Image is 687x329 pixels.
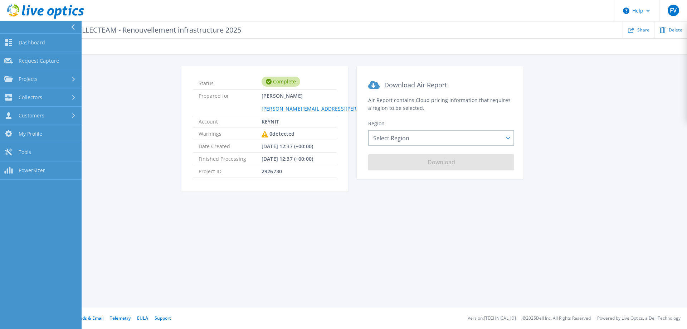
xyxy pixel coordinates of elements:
span: Projects [19,76,38,82]
span: COLLECTEAM - Renouvellement infrastructure 2025 [67,26,241,34]
span: Download Air Report [384,81,447,89]
div: Complete [262,77,300,87]
a: EULA [137,315,148,321]
span: 2926730 [262,165,282,177]
span: Tools [19,149,31,155]
span: Collectors [19,94,42,101]
a: Telemetry [110,315,131,321]
span: Project ID [199,165,262,177]
span: Status [199,77,262,86]
span: Share [637,28,649,32]
button: Download [368,154,514,170]
span: [DATE] 12:37 (+00:00) [262,153,313,165]
span: Account [199,115,262,127]
span: Prepared for [199,89,262,115]
span: Request Capture [19,58,59,64]
span: PowerSizer [19,167,45,174]
span: Warnings [199,127,262,140]
span: Date Created [199,140,262,152]
span: Customers [19,112,44,119]
span: My Profile [19,131,42,137]
span: Region [368,120,385,127]
span: FV [670,8,677,13]
span: KEYNIT [262,115,279,127]
p: RVTools [36,26,241,34]
span: Delete [669,28,682,32]
span: Finished Processing [199,153,262,165]
li: Powered by Live Optics, a Dell Technology [597,316,681,321]
span: Air Report contains Cloud pricing information that requires a region to be selected. [368,97,511,111]
a: Ads & Email [79,315,103,321]
span: Dashboard [19,39,45,46]
div: Select Region [368,130,514,146]
div: 0 detected [262,127,294,140]
a: Support [155,315,171,321]
span: [PERSON_NAME] [262,89,428,115]
li: Version: [TECHNICAL_ID] [468,316,516,321]
a: [PERSON_NAME][EMAIL_ADDRESS][PERSON_NAME][DOMAIN_NAME] [262,105,428,112]
li: © 2025 Dell Inc. All Rights Reserved [522,316,591,321]
span: [DATE] 12:37 (+00:00) [262,140,313,152]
